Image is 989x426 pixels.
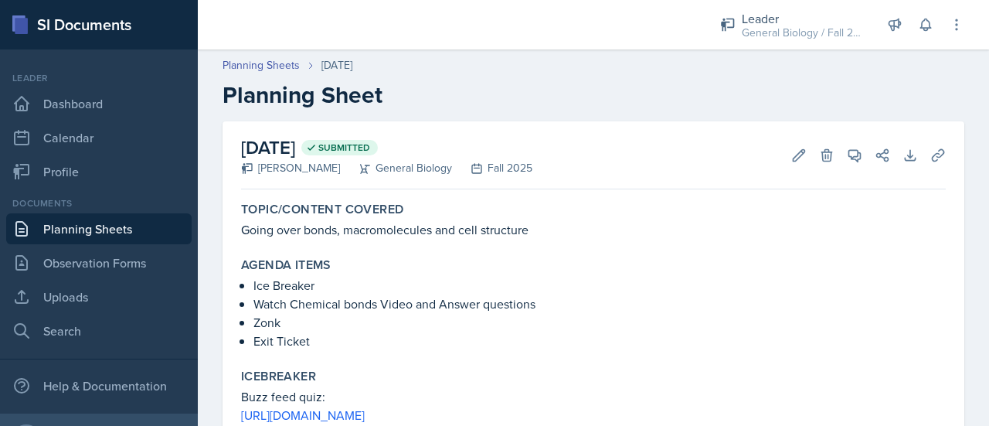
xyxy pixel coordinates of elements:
h2: Planning Sheet [223,81,964,109]
div: Leader [6,71,192,85]
p: Exit Ticket [253,332,946,350]
p: Ice Breaker [253,276,946,295]
div: [PERSON_NAME] [241,160,340,176]
a: Dashboard [6,88,192,119]
label: Topic/Content Covered [241,202,403,217]
p: Buzz feed quiz: [241,387,946,406]
label: Icebreaker [241,369,316,384]
span: Submitted [318,141,370,154]
p: Watch Chemical bonds Video and Answer questions [253,295,946,313]
div: General Biology [340,160,452,176]
p: Zonk [253,313,946,332]
a: Planning Sheets [223,57,300,73]
h2: [DATE] [241,134,532,162]
a: Uploads [6,281,192,312]
label: Agenda items [241,257,331,273]
div: Fall 2025 [452,160,532,176]
div: Documents [6,196,192,210]
a: [URL][DOMAIN_NAME] [241,407,365,424]
a: Observation Forms [6,247,192,278]
a: Calendar [6,122,192,153]
div: General Biology / Fall 2025 [742,25,865,41]
div: Help & Documentation [6,370,192,401]
div: Leader [742,9,865,28]
a: Planning Sheets [6,213,192,244]
a: Search [6,315,192,346]
a: Profile [6,156,192,187]
p: Going over bonds, macromolecules and cell structure [241,220,946,239]
div: [DATE] [321,57,352,73]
